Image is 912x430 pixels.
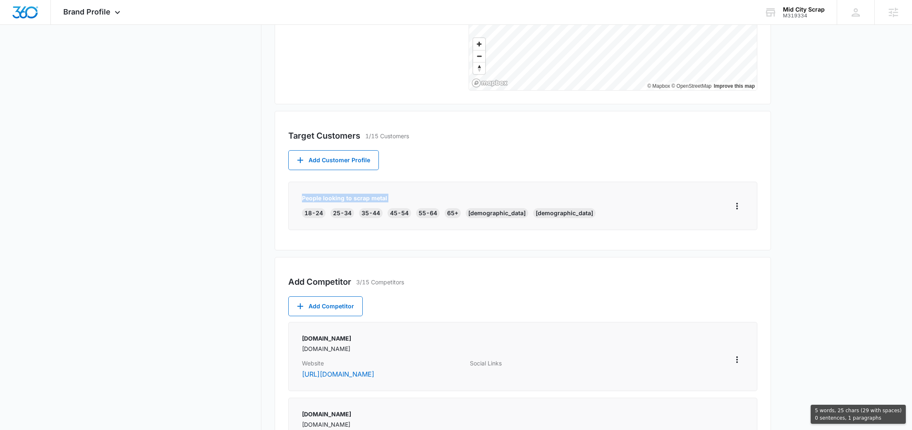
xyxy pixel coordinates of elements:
div: 25-34 [330,208,354,218]
button: Zoom out [473,50,485,62]
div: [DEMOGRAPHIC_DATA] [466,208,528,218]
p: Website [302,359,464,368]
a: Mapbox [647,83,670,89]
p: People looking to scrap metal [302,194,596,202]
div: 55-64 [416,208,440,218]
div: 65+ [445,208,461,218]
p: [DOMAIN_NAME] [302,344,502,353]
div: 35-44 [359,208,383,218]
button: Add Competitor [288,296,363,316]
a: Improve this map [714,83,755,89]
a: OpenStreetMap [671,83,711,89]
a: Mapbox homepage [472,78,508,88]
a: [URL][DOMAIN_NAME] [302,370,374,378]
p: [DOMAIN_NAME] [302,420,502,429]
p: 3/15 Competitors [356,278,404,286]
button: Add Customer Profile [288,150,379,170]
button: More [730,353,744,366]
p: [DOMAIN_NAME] [302,334,502,343]
div: 18-24 [302,208,326,218]
div: account name [783,6,825,13]
button: Zoom in [473,38,485,50]
p: Social Links [470,359,502,368]
div: account id [783,13,825,19]
div: [DEMOGRAPHIC_DATA] [533,208,596,218]
div: 45-54 [388,208,411,218]
p: [DOMAIN_NAME] [302,410,502,418]
button: More [730,199,744,213]
span: Brand Profile [63,7,110,16]
h3: Target Customers [288,130,360,142]
h3: Add Competitor [288,276,351,288]
button: Reset bearing to north [473,62,485,74]
p: 1/15 Customers [365,132,409,140]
